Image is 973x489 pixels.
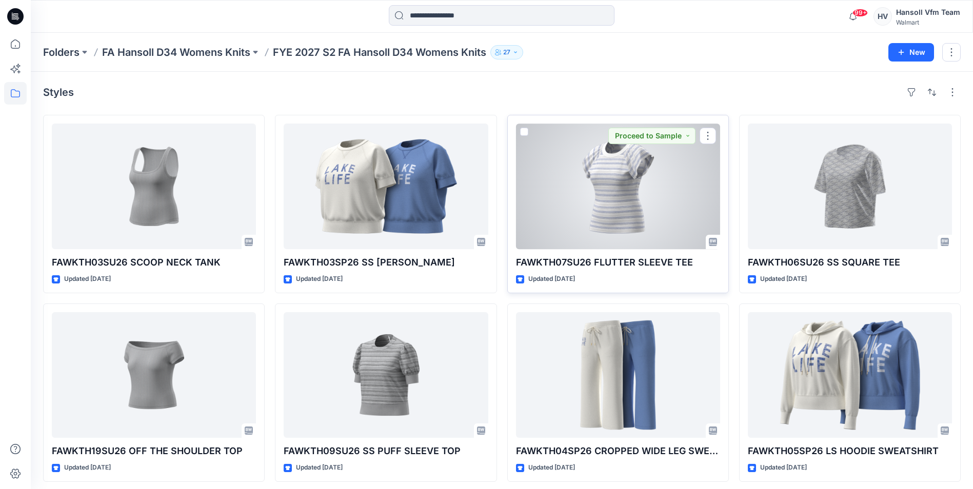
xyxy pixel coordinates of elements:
[516,444,720,458] p: FAWKTH04SP26 CROPPED WIDE LEG SWEATPANT
[43,45,80,59] a: Folders
[52,124,256,249] a: FAWKTH03SU26 SCOOP NECK TANK
[528,462,575,473] p: Updated [DATE]
[516,312,720,438] a: FAWKTH04SP26 CROPPED WIDE LEG SWEATPANT
[896,18,960,26] div: Walmart
[273,45,486,59] p: FYE 2027 S2 FA Hansoll D34 Womens Knits
[760,462,807,473] p: Updated [DATE]
[748,255,952,270] p: FAWKTH06SU26 SS SQUARE TEE
[284,124,488,249] a: FAWKTH03SP26 SS RAGLAN SWEATSHIRT
[490,45,523,59] button: 27
[102,45,250,59] a: FA Hansoll D34 Womens Knits
[748,444,952,458] p: FAWKTH05SP26 LS HOODIE SWEATSHIRT
[748,312,952,438] a: FAWKTH05SP26 LS HOODIE SWEATSHIRT
[296,462,343,473] p: Updated [DATE]
[888,43,934,62] button: New
[528,274,575,284] p: Updated [DATE]
[52,255,256,270] p: FAWKTH03SU26 SCOOP NECK TANK
[284,444,488,458] p: FAWKTH09SU26 SS PUFF SLEEVE TOP
[748,124,952,249] a: FAWKTH06SU26 SS SQUARE TEE
[873,7,892,26] div: HV
[503,47,510,58] p: 27
[52,444,256,458] p: FAWKTH19SU26 OFF THE SHOULDER TOP
[284,312,488,438] a: FAWKTH09SU26 SS PUFF SLEEVE TOP
[43,86,74,98] h4: Styles
[296,274,343,284] p: Updated [DATE]
[516,255,720,270] p: FAWKTH07SU26 FLUTTER SLEEVE TEE
[760,274,807,284] p: Updated [DATE]
[284,255,488,270] p: FAWKTH03SP26 SS [PERSON_NAME]
[516,124,720,249] a: FAWKTH07SU26 FLUTTER SLEEVE TEE
[64,274,111,284] p: Updated [DATE]
[52,312,256,438] a: FAWKTH19SU26 OFF THE SHOULDER TOP
[896,6,960,18] div: Hansoll Vfm Team
[852,9,868,17] span: 99+
[64,462,111,473] p: Updated [DATE]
